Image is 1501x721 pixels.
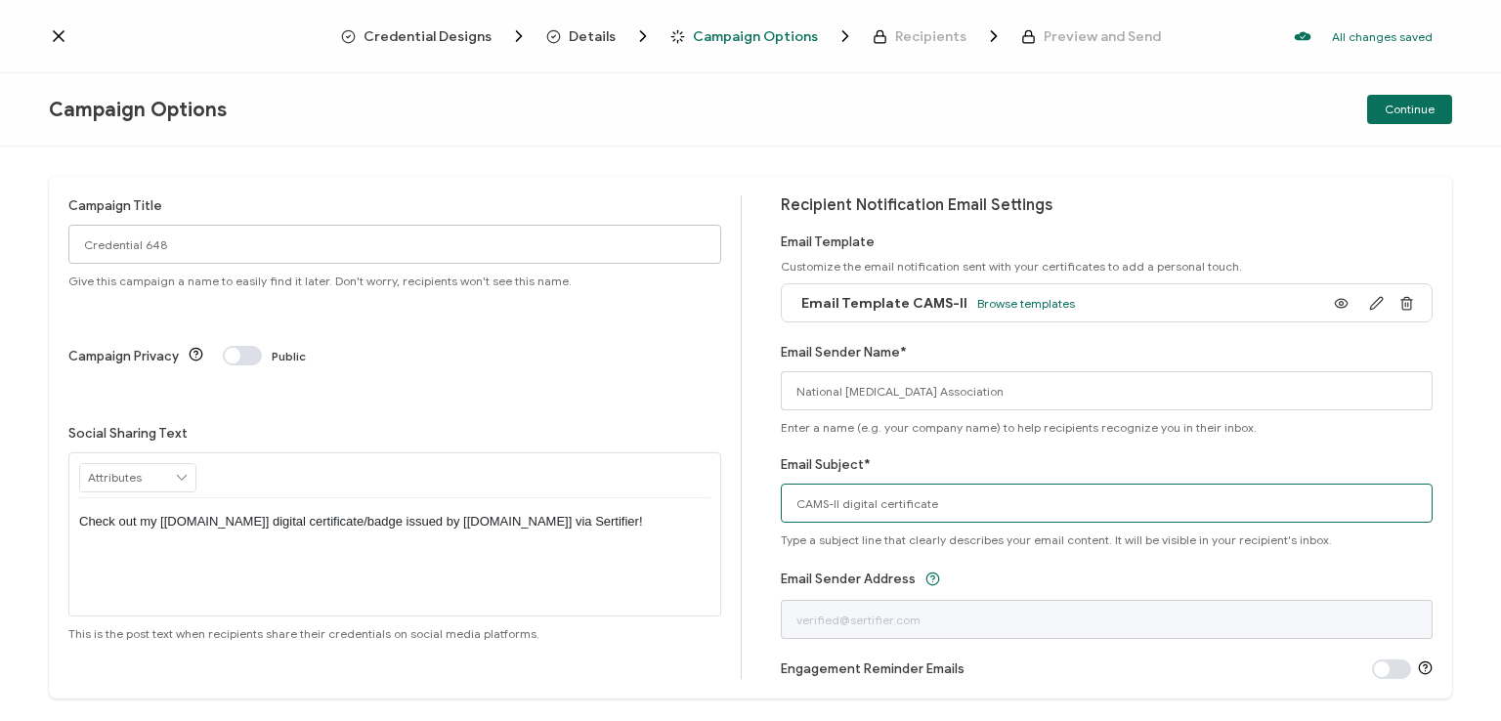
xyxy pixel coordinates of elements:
label: Email Subject* [781,457,871,472]
label: Campaign Privacy [68,349,179,363]
span: Campaign Options [49,98,227,122]
iframe: Chat Widget [1403,627,1501,721]
div: Breadcrumb [341,26,1161,46]
span: Preview and Send [1021,29,1161,44]
span: Preview and Send [1044,29,1161,44]
button: Continue [1367,95,1452,124]
span: Campaign Options [693,29,818,44]
input: verified@sertifier.com [781,600,1434,639]
span: Campaign Options [670,26,855,46]
p: Check out my [[DOMAIN_NAME]] digital certificate/badge issued by [[DOMAIN_NAME]] via Sertifier! [79,513,710,530]
label: Email Sender Address [781,572,916,586]
span: Recipients [895,29,966,44]
label: Social Sharing Text [68,426,188,441]
input: Attributes [80,464,195,491]
label: Campaign Title [68,198,162,213]
input: Campaign Options [68,225,721,264]
label: Engagement Reminder Emails [781,661,965,676]
input: Name [781,371,1434,410]
span: Recipient Notification Email Settings [781,195,1052,215]
span: Credential Designs [364,29,492,44]
span: This is the post text when recipients share their credentials on social media platforms. [68,626,539,641]
span: Type a subject line that clearly describes your email content. It will be visible in your recipie... [781,532,1332,547]
span: Email Template CAMS-II [801,295,967,312]
span: Recipients [873,26,1004,46]
label: Email Sender Name* [781,345,907,360]
span: Give this campaign a name to easily find it later. Don't worry, recipients won't see this name. [68,274,572,288]
label: Email Template [781,234,875,249]
span: Continue [1385,104,1435,115]
input: Subject [781,484,1434,523]
span: Public [272,349,306,363]
span: Browse templates [977,296,1075,311]
span: Customize the email notification sent with your certificates to add a personal touch. [781,259,1242,274]
span: Details [546,26,653,46]
p: All changes saved [1332,29,1433,44]
span: Enter a name (e.g. your company name) to help recipients recognize you in their inbox. [781,420,1257,435]
span: Credential Designs [341,26,529,46]
span: Details [569,29,616,44]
